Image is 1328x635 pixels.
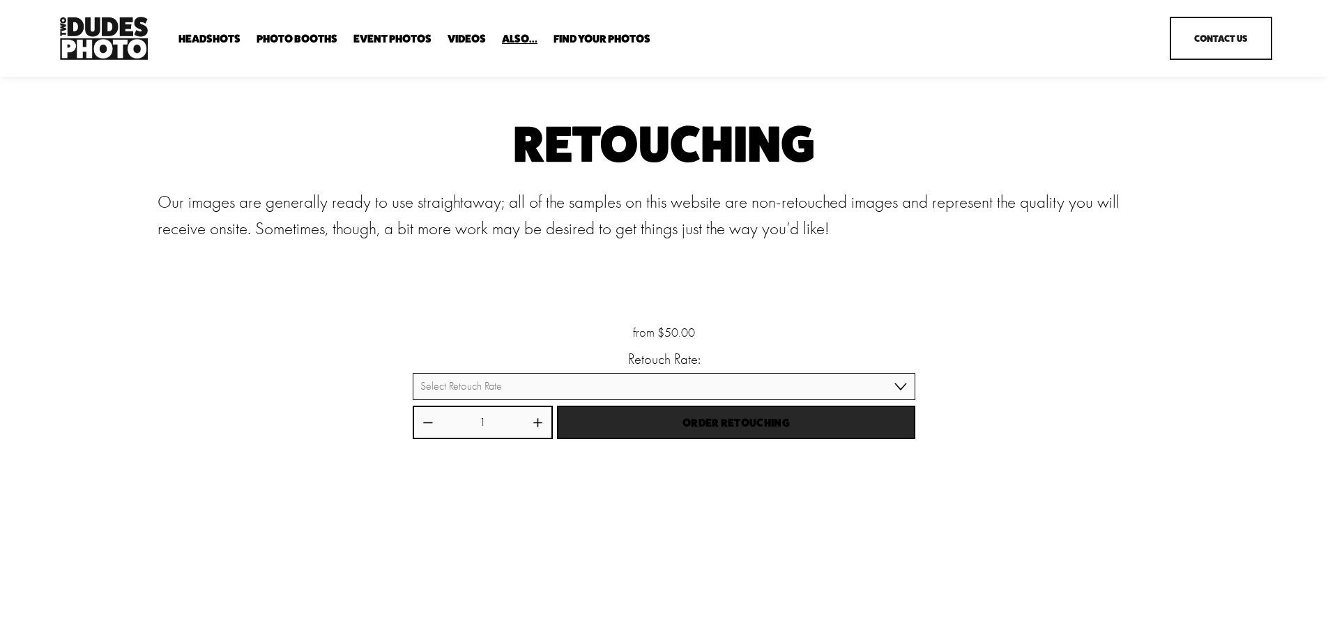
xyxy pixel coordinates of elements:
[502,33,537,45] span: Also...
[554,33,650,45] span: Find Your Photos
[413,373,915,400] select: Select Retouch Rate
[413,406,553,439] div: Quantity
[257,33,337,46] a: folder dropdown
[178,33,241,46] a: folder dropdown
[557,406,915,440] button: Order Retouching
[178,33,241,45] span: Headshots
[682,416,790,429] span: Order Retouching
[532,417,544,429] button: Increase quantity by 1
[56,13,152,63] img: Two Dudes Photo | Headshots, Portraits &amp; Photo Booths
[1170,17,1272,60] a: Contact Us
[448,33,486,46] a: Videos
[257,33,337,45] span: Photo Booths
[554,33,650,46] a: folder dropdown
[158,121,1170,167] h1: Retouching
[353,33,432,46] a: Event Photos
[422,417,434,429] button: Decrease quantity by 1
[502,33,537,46] a: folder dropdown
[158,189,1170,241] p: Our images are generally ready to use straightaway; all of the samples on this website are non-re...
[413,323,915,342] div: from $50.00
[413,351,915,367] label: Retouch Rate:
